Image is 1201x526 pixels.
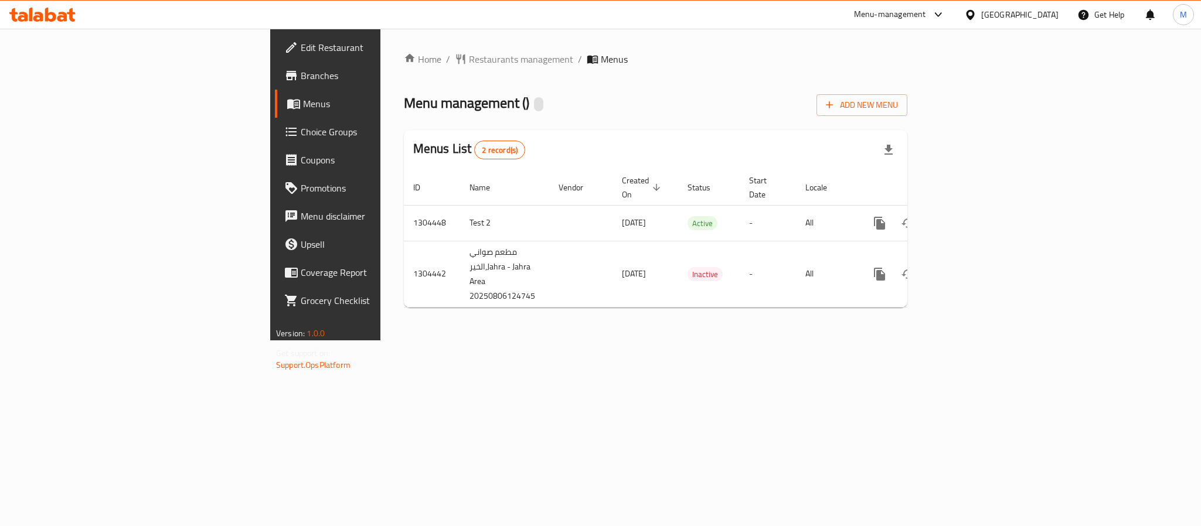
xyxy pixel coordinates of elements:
[301,209,461,223] span: Menu disclaimer
[469,52,573,66] span: Restaurants management
[894,209,922,237] button: Change Status
[460,241,549,307] td: مطعم صواني الخير,Jahra - Jahra Area 20250806124745
[460,205,549,241] td: Test 2
[805,180,842,194] span: Locale
[469,180,505,194] span: Name
[301,237,461,251] span: Upsell
[475,145,525,156] span: 2 record(s)
[275,33,471,62] a: Edit Restaurant
[474,141,525,159] div: Total records count
[276,326,305,341] span: Version:
[578,52,582,66] li: /
[275,230,471,258] a: Upsell
[301,293,461,308] span: Grocery Checklist
[404,52,907,66] nav: breadcrumb
[307,326,325,341] span: 1.0.0
[981,8,1059,21] div: [GEOGRAPHIC_DATA]
[301,153,461,167] span: Coupons
[413,180,436,194] span: ID
[816,94,907,116] button: Add New Menu
[275,258,471,286] a: Coverage Report
[275,146,471,174] a: Coupons
[866,260,894,288] button: more
[275,118,471,146] a: Choice Groups
[1180,8,1187,21] span: M
[894,260,922,288] button: Change Status
[275,202,471,230] a: Menu disclaimer
[275,62,471,90] a: Branches
[854,8,926,22] div: Menu-management
[622,173,664,201] span: Created On
[688,180,726,194] span: Status
[303,97,461,111] span: Menus
[404,170,988,308] table: enhanced table
[622,266,646,281] span: [DATE]
[796,205,856,241] td: All
[275,174,471,202] a: Promotions
[301,181,461,195] span: Promotions
[688,217,717,230] span: Active
[301,40,461,54] span: Edit Restaurant
[559,180,598,194] span: Vendor
[275,90,471,118] a: Menus
[601,52,628,66] span: Menus
[688,268,723,281] span: Inactive
[856,170,988,206] th: Actions
[413,140,525,159] h2: Menus List
[301,69,461,83] span: Branches
[275,286,471,315] a: Grocery Checklist
[826,98,898,112] span: Add New Menu
[301,125,461,139] span: Choice Groups
[688,216,717,230] div: Active
[688,267,723,281] div: Inactive
[875,136,903,164] div: Export file
[740,241,796,307] td: -
[622,215,646,230] span: [DATE]
[866,209,894,237] button: more
[404,90,529,116] span: Menu management ( )
[276,346,330,361] span: Get support on:
[455,52,573,66] a: Restaurants management
[749,173,782,201] span: Start Date
[301,265,461,279] span: Coverage Report
[276,357,351,373] a: Support.OpsPlatform
[796,241,856,307] td: All
[740,205,796,241] td: -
